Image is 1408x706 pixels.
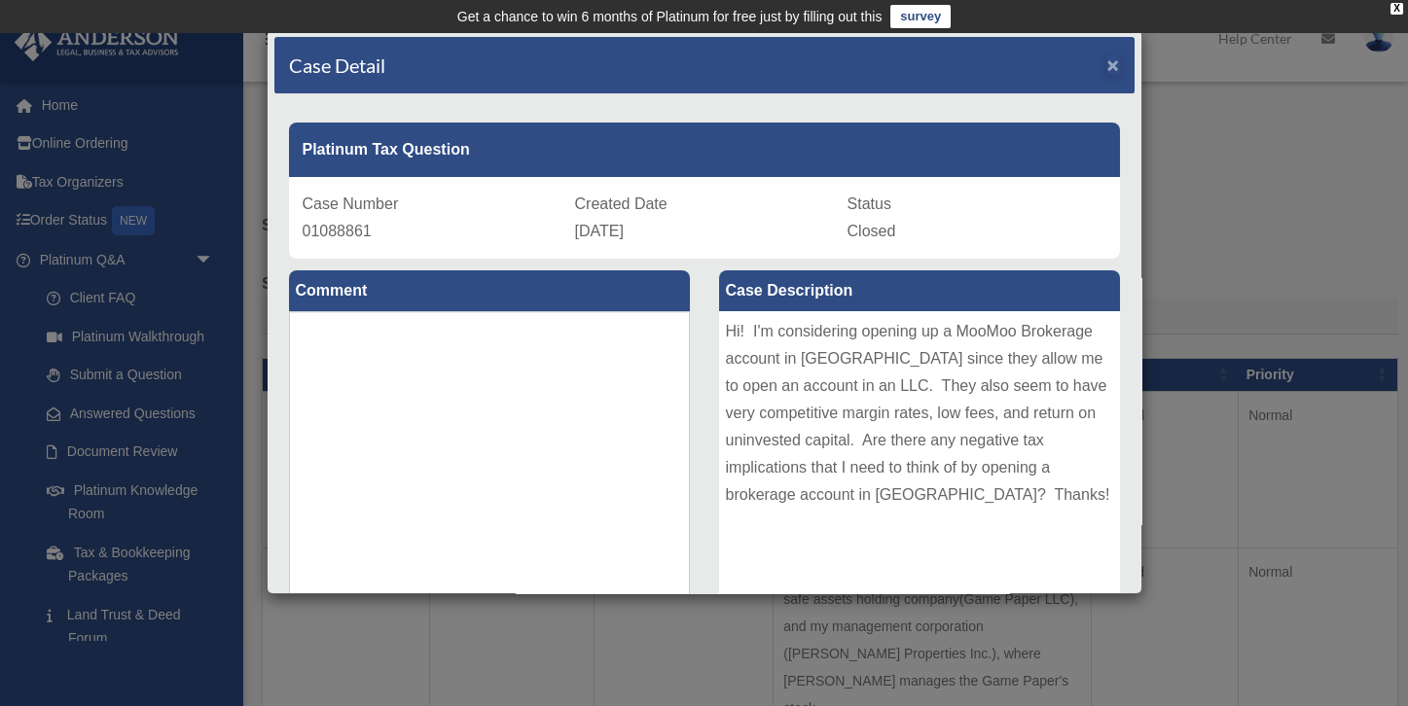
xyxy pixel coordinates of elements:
[848,195,891,212] span: Status
[289,270,690,311] label: Comment
[289,52,385,79] h4: Case Detail
[1390,3,1403,15] div: close
[719,270,1120,311] label: Case Description
[1107,53,1120,76] span: ×
[848,223,896,239] span: Closed
[457,5,883,28] div: Get a chance to win 6 months of Platinum for free just by filling out this
[890,5,951,28] a: survey
[1107,54,1120,75] button: Close
[303,195,399,212] span: Case Number
[289,123,1120,177] div: Platinum Tax Question
[303,223,372,239] span: 01088861
[575,195,668,212] span: Created Date
[575,223,624,239] span: [DATE]
[719,311,1120,603] div: Hi! I'm considering opening up a MooMoo Brokerage account in [GEOGRAPHIC_DATA] since they allow m...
